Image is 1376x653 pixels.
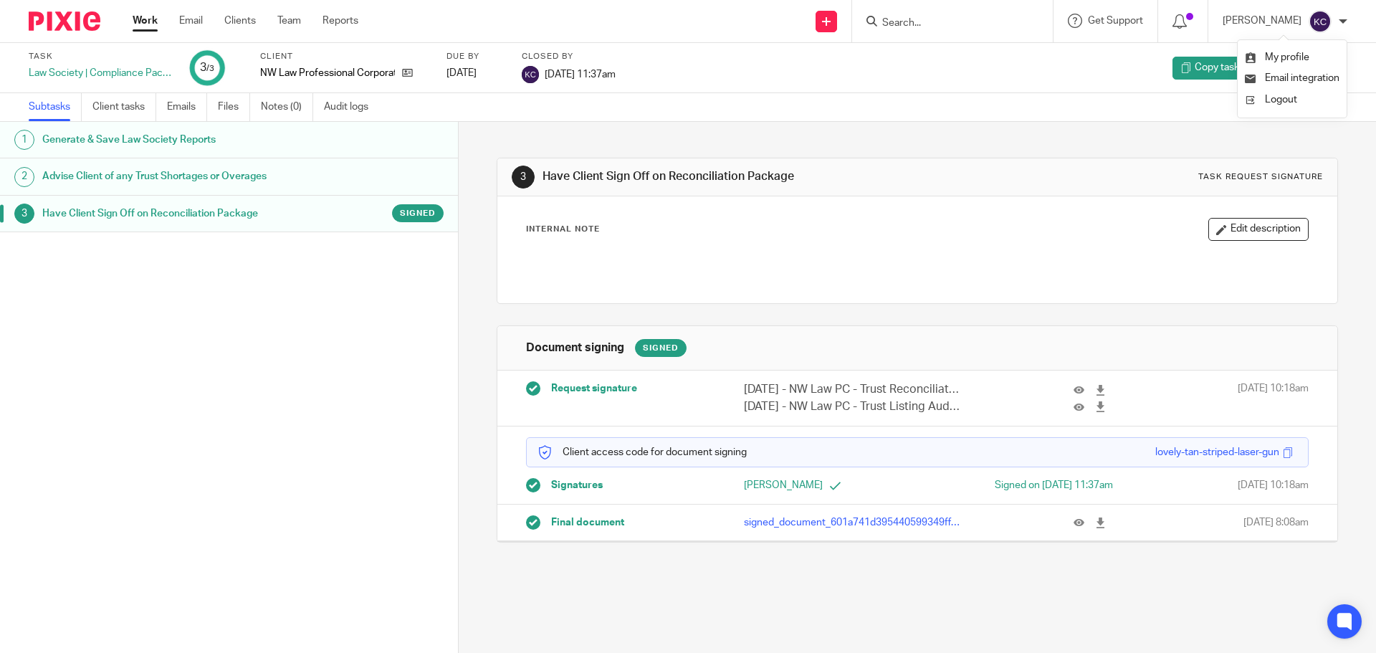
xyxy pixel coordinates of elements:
p: Internal Note [526,224,600,235]
h1: Have Client Sign Off on Reconciliation Package [543,169,948,184]
div: Task request signature [1198,171,1323,183]
div: 2 [14,167,34,187]
label: Client [260,51,429,62]
small: /3 [206,65,214,72]
span: Final document [551,515,624,530]
a: Copy task [1172,57,1247,80]
p: [DATE] - NW Law PC - Trust Listing Audit.pdf [744,399,960,415]
div: 3 [512,166,535,189]
span: Copy task [1195,60,1239,75]
h1: Generate & Save Law Society Reports [42,129,310,151]
span: Get Support [1088,16,1143,26]
label: Closed by [522,51,616,62]
h1: Advise Client of any Trust Shortages or Overages [42,166,310,187]
div: 3 [200,59,214,76]
a: Notes (0) [261,93,313,121]
div: lovely-tan-striped-laser-gun [1155,445,1279,459]
p: signed_document_601a741d395440599349ff485fa01df9.pdf [744,515,960,530]
a: Files [218,93,250,121]
a: My profile [1245,52,1309,62]
a: Email integration [1245,73,1339,83]
a: Email [179,14,203,28]
div: 3 [14,204,34,224]
span: [DATE] 10:18am [1238,381,1309,415]
div: Signed [635,339,687,357]
div: Law Society | Compliance Package [29,66,172,80]
a: Reports [322,14,358,28]
span: Email integration [1265,73,1339,83]
button: Edit description [1208,218,1309,241]
div: 1 [14,130,34,150]
img: Pixie [29,11,100,31]
span: [DATE] 8:08am [1243,515,1309,530]
a: Emails [167,93,207,121]
p: [PERSON_NAME] [1223,14,1301,28]
p: [DATE] - NW Law PC - Trust Reconciliation Workbook.pdf [744,381,960,398]
a: Logout [1245,90,1339,110]
h1: Document signing [526,340,624,356]
img: svg%3E [522,66,539,83]
a: Subtasks [29,93,82,121]
p: [PERSON_NAME] [744,478,917,492]
span: [DATE] 11:37am [545,69,616,79]
label: Task [29,51,172,62]
div: [DATE] [446,66,504,80]
img: svg%3E [1309,10,1332,33]
p: NW Law Professional Corporation [260,66,395,80]
a: Client tasks [92,93,156,121]
a: Work [133,14,158,28]
span: Signatures [551,478,603,492]
a: Clients [224,14,256,28]
span: [DATE] 10:18am [1238,478,1309,492]
input: Search [881,17,1010,30]
span: Signed [400,207,436,219]
a: Audit logs [324,93,379,121]
span: Logout [1265,95,1297,105]
div: Signed on [DATE] 11:37am [940,478,1113,492]
span: My profile [1265,52,1309,62]
span: Request signature [551,381,637,396]
label: Due by [446,51,504,62]
a: Team [277,14,301,28]
p: Client access code for document signing [537,445,747,459]
h1: Have Client Sign Off on Reconciliation Package [42,203,310,224]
